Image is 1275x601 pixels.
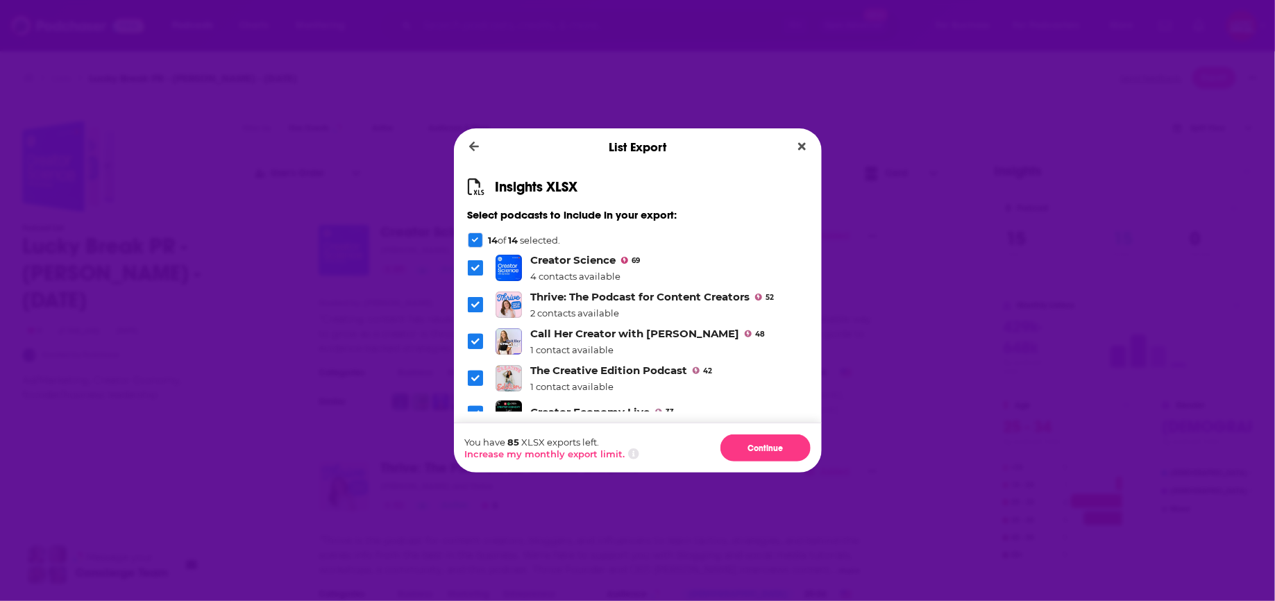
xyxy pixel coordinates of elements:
a: 69 [621,257,640,264]
span: 14 [509,235,518,246]
div: 2 contacts available [530,307,774,319]
span: 42 [703,369,712,374]
img: Call Her Creator with Katelyn Rhoades [496,328,522,355]
a: 33 [655,409,674,416]
p: of selected. [489,235,561,246]
a: The Creative Edition Podcast [530,364,687,377]
p: You have XLSX exports left. [465,437,639,448]
a: 52 [755,294,774,300]
span: 33 [666,409,674,415]
a: Thrive: The Podcast for Content Creators [530,290,750,303]
span: 52 [766,295,774,300]
h1: Insights XLSX [496,178,578,196]
h3: Select podcasts to include in your export: [468,208,808,221]
div: 1 contact available [530,381,712,392]
a: Call Her Creator with Katelyn Rhoades [530,327,739,340]
button: Continue [720,434,811,462]
div: List Export [454,128,822,166]
img: Creator Science [496,255,522,281]
a: 48 [745,330,765,337]
div: 1 contact available [530,344,765,355]
button: Close [793,138,811,155]
button: Increase my monthly export limit. [465,448,625,459]
img: The Creative Edition Podcast [496,365,522,391]
div: 4 contacts available [530,271,640,282]
a: Creator Science [530,253,616,266]
span: 14 [489,235,498,246]
span: 69 [632,258,640,264]
span: 48 [755,332,765,337]
img: Creator Economy Live [496,400,522,427]
span: 85 [508,437,520,448]
a: Creator Economy Live [530,405,650,418]
img: Thrive: The Podcast for Content Creators [496,291,522,318]
a: 42 [693,367,712,374]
